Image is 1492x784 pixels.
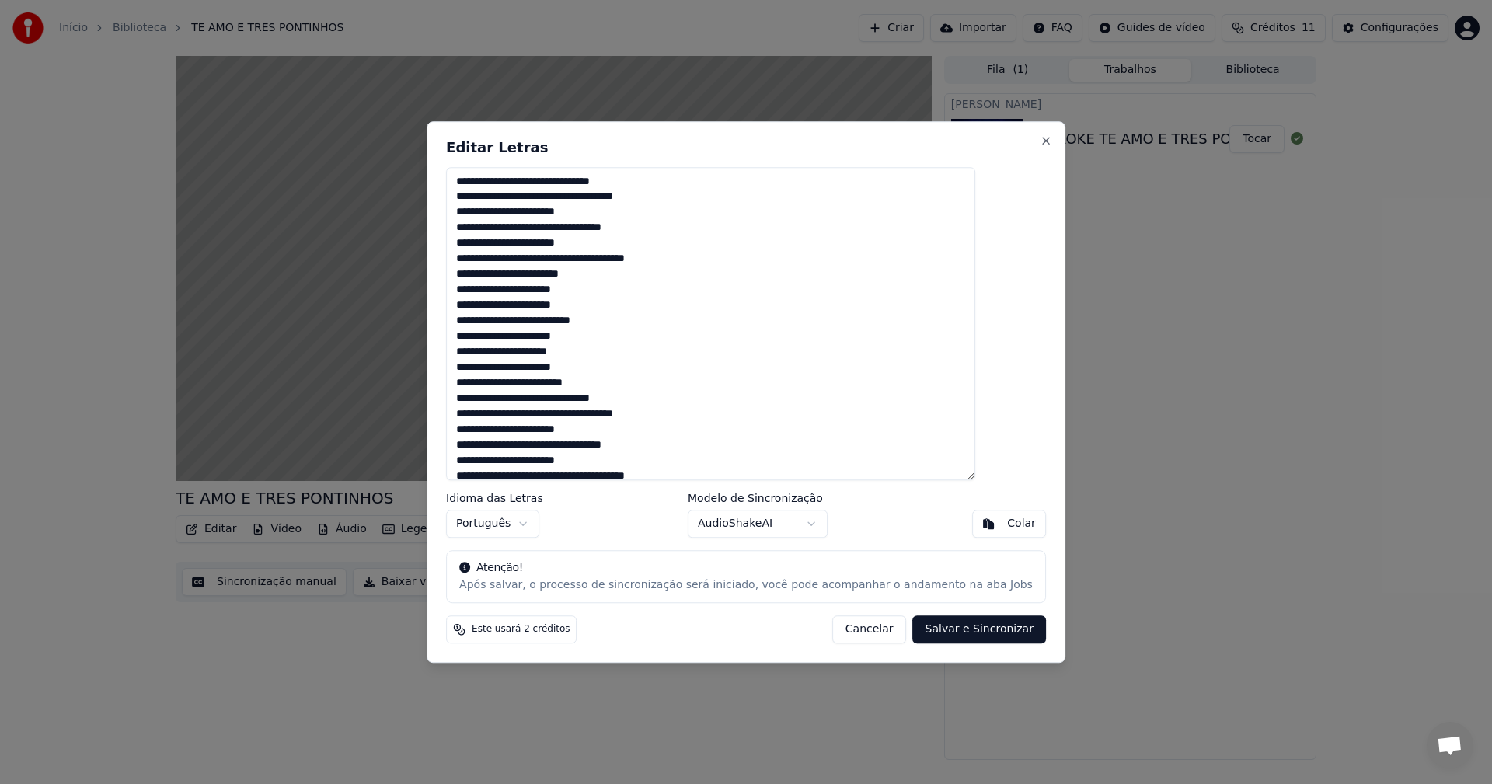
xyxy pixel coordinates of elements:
[1007,516,1036,531] div: Colar
[972,510,1046,538] button: Colar
[472,623,570,636] span: Este usará 2 créditos
[459,560,1033,576] div: Atenção!
[688,493,828,504] label: Modelo de Sincronização
[913,615,1046,643] button: Salvar e Sincronizar
[446,141,1046,155] h2: Editar Letras
[459,577,1033,593] div: Após salvar, o processo de sincronização será iniciado, você pode acompanhar o andamento na aba Jobs
[832,615,907,643] button: Cancelar
[446,493,543,504] label: Idioma das Letras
